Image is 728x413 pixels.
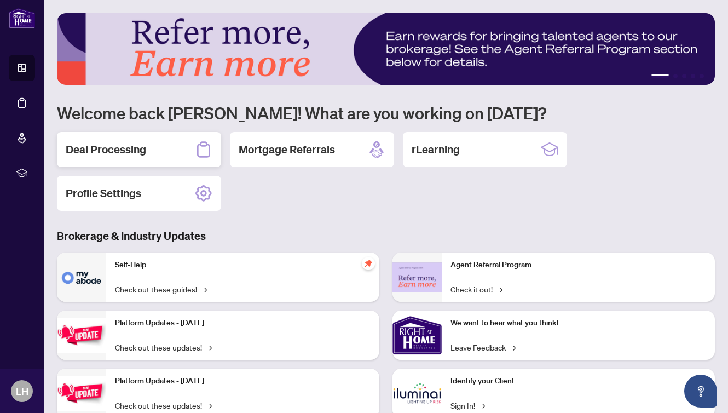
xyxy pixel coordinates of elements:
[239,142,335,157] h2: Mortgage Referrals
[57,376,106,410] img: Platform Updates - July 8, 2025
[392,262,442,292] img: Agent Referral Program
[115,317,371,329] p: Platform Updates - [DATE]
[412,142,460,157] h2: rLearning
[115,375,371,387] p: Platform Updates - [DATE]
[700,74,704,78] button: 5
[510,341,516,353] span: →
[115,259,371,271] p: Self-Help
[450,283,502,295] a: Check it out!→
[9,8,35,28] img: logo
[450,317,706,329] p: We want to hear what you think!
[651,74,669,78] button: 1
[115,283,207,295] a: Check out these guides!→
[206,341,212,353] span: →
[682,74,686,78] button: 3
[57,13,715,85] img: Slide 0
[57,228,715,244] h3: Brokerage & Industry Updates
[673,74,678,78] button: 2
[115,399,212,411] a: Check out these updates!→
[450,259,706,271] p: Agent Referral Program
[684,375,717,408] button: Open asap
[479,399,485,411] span: →
[66,142,146,157] h2: Deal Processing
[450,341,516,353] a: Leave Feedback→
[450,375,706,387] p: Identify your Client
[57,253,106,302] img: Self-Help
[497,283,502,295] span: →
[115,341,212,353] a: Check out these updates!→
[362,257,375,270] span: pushpin
[57,102,715,123] h1: Welcome back [PERSON_NAME]! What are you working on [DATE]?
[691,74,695,78] button: 4
[57,318,106,352] img: Platform Updates - July 21, 2025
[16,383,28,399] span: LH
[66,186,141,201] h2: Profile Settings
[450,399,485,411] a: Sign In!→
[201,283,207,295] span: →
[206,399,212,411] span: →
[392,311,442,360] img: We want to hear what you think!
